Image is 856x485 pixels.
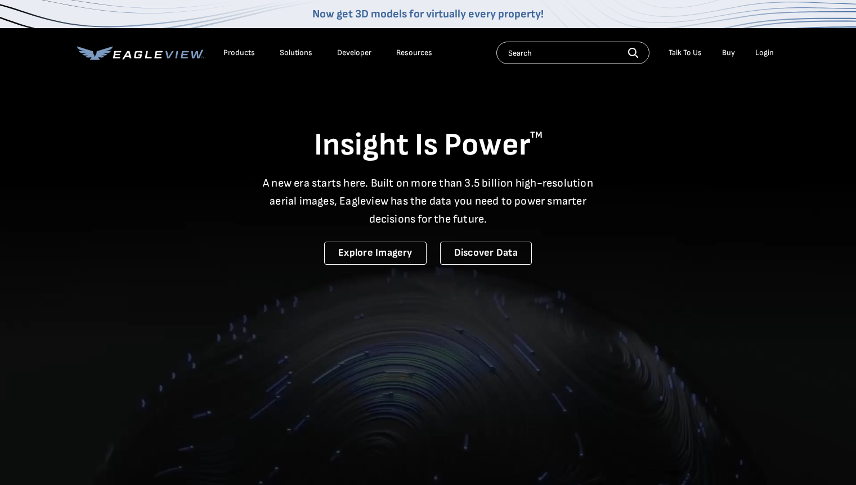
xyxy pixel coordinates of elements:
a: Buy [722,48,735,58]
sup: TM [530,130,543,140]
p: A new era starts here. Built on more than 3.5 billion high-resolution aerial images, Eagleview ha... [256,174,600,228]
input: Search [496,42,649,64]
h1: Insight Is Power [77,126,779,165]
div: Solutions [280,48,312,58]
div: Products [223,48,255,58]
a: Now get 3D models for virtually every property! [312,7,544,21]
a: Developer [337,48,371,58]
div: Talk To Us [669,48,702,58]
a: Discover Data [440,242,532,265]
div: Resources [396,48,432,58]
a: Explore Imagery [324,242,427,265]
div: Login [755,48,774,58]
